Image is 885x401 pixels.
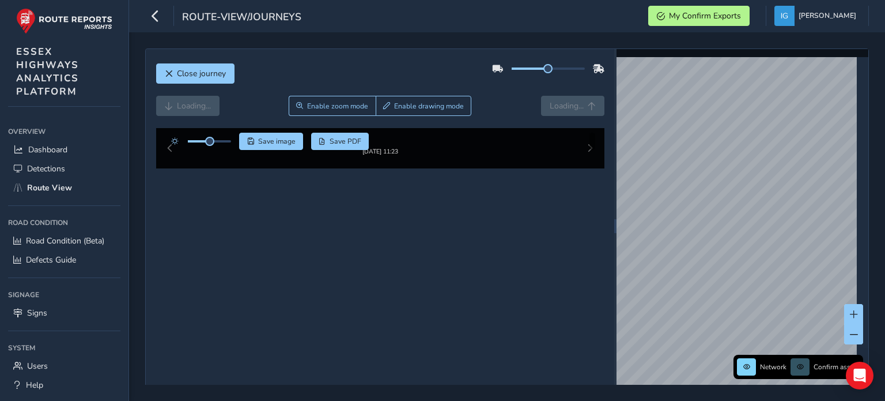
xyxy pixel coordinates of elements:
[8,214,120,231] div: Road Condition
[258,137,296,146] span: Save image
[8,303,120,323] a: Signs
[156,63,235,84] button: Close journey
[8,178,120,197] a: Route View
[27,308,47,318] span: Signs
[8,231,120,250] a: Road Condition (Beta)
[177,68,226,79] span: Close journey
[345,156,415,165] div: [DATE] 11:23
[760,362,786,372] span: Network
[648,6,750,26] button: My Confirm Exports
[345,145,415,156] img: Thumbnail frame
[27,182,72,193] span: Route View
[307,102,368,111] span: Enable zoom mode
[239,133,303,150] button: Save
[8,140,120,159] a: Dashboard
[26,235,104,246] span: Road Condition (Beta)
[182,10,301,26] span: route-view/journeys
[27,361,48,372] span: Users
[394,102,464,111] span: Enable drawing mode
[330,137,361,146] span: Save PDF
[16,45,79,98] span: ESSEX HIGHWAYS ANALYTICS PLATFORM
[26,380,43,391] span: Help
[799,6,856,26] span: [PERSON_NAME]
[8,357,120,376] a: Users
[8,376,120,395] a: Help
[8,339,120,357] div: System
[774,6,795,26] img: diamond-layout
[376,96,472,116] button: Draw
[289,96,376,116] button: Zoom
[26,254,76,265] span: Defects Guide
[8,159,120,178] a: Detections
[8,286,120,303] div: Signage
[814,362,860,372] span: Confirm assets
[16,8,112,34] img: rr logo
[27,163,65,174] span: Detections
[846,362,873,389] div: Open Intercom Messenger
[669,10,741,21] span: My Confirm Exports
[311,133,369,150] button: PDF
[8,123,120,140] div: Overview
[8,250,120,269] a: Defects Guide
[28,144,67,155] span: Dashboard
[774,6,860,26] button: [PERSON_NAME]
